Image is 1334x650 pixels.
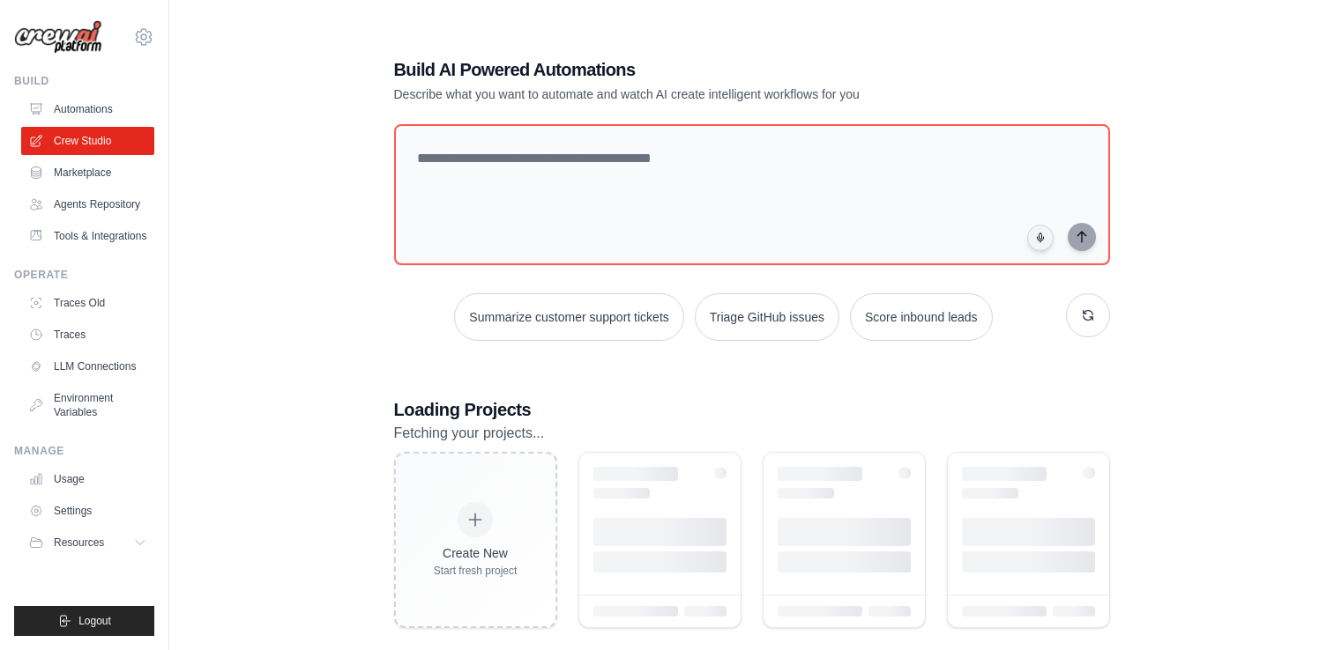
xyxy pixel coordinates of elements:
[14,20,102,55] img: Logo
[21,159,154,187] a: Marketplace
[394,422,1110,445] p: Fetching your projects...
[21,289,154,317] a: Traces Old
[394,57,987,82] h1: Build AI Powered Automations
[695,293,839,341] button: Triage GitHub issues
[454,293,683,341] button: Summarize customer support tickets
[21,384,154,426] a: Environment Variables
[21,190,154,218] a: Agents Repository
[394,85,987,103] p: Describe what you want to automate and watch AI create intelligent workflows for you
[394,397,1110,422] h3: Loading Projects
[14,268,154,282] div: Operate
[78,614,111,628] span: Logout
[14,606,154,636] button: Logout
[21,222,154,250] a: Tools & Integrations
[21,352,154,380] a: LLM Connections
[434,544,518,562] div: Create New
[14,74,154,88] div: Build
[1066,293,1110,337] button: Get new suggestions
[850,293,993,341] button: Score inbound leads
[21,465,154,493] a: Usage
[54,536,104,550] span: Resources
[434,564,518,578] div: Start fresh project
[21,95,154,123] a: Automations
[21,127,154,155] a: Crew Studio
[1027,225,1054,251] button: Click to speak your automation idea
[21,528,154,557] button: Resources
[21,321,154,349] a: Traces
[21,497,154,525] a: Settings
[14,444,154,458] div: Manage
